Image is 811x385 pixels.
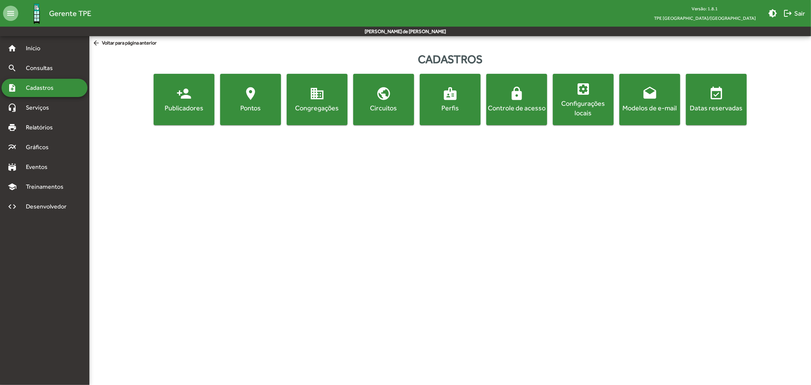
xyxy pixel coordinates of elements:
[554,99,612,118] div: Configurações locais
[8,123,17,132] mat-icon: print
[709,86,724,101] mat-icon: event_available
[648,13,762,23] span: TPE [GEOGRAPHIC_DATA]/[GEOGRAPHIC_DATA]
[176,86,192,101] mat-icon: person_add
[8,64,17,73] mat-icon: search
[21,123,63,132] span: Relatórios
[8,83,17,92] mat-icon: note_add
[353,74,414,125] button: Circuitos
[309,86,325,101] mat-icon: domain
[509,86,524,101] mat-icon: lock
[443,86,458,101] mat-icon: badge
[155,103,213,113] div: Publicadores
[686,74,747,125] button: Datas reservadas
[288,103,346,113] div: Congregações
[287,74,348,125] button: Congregações
[687,103,745,113] div: Datas reservadas
[21,83,63,92] span: Cadastros
[421,103,479,113] div: Perfis
[576,81,591,97] mat-icon: settings_applications
[89,51,811,68] div: Cadastros
[619,74,680,125] button: Modelos de e-mail
[24,1,49,26] img: Logo
[768,9,777,18] mat-icon: brightness_medium
[92,39,102,48] mat-icon: arrow_back
[642,86,657,101] mat-icon: drafts
[420,74,481,125] button: Perfis
[222,103,279,113] div: Pontos
[243,86,258,101] mat-icon: location_on
[21,103,59,112] span: Serviços
[553,74,614,125] button: Configurações locais
[18,1,91,26] a: Gerente TPE
[3,6,18,21] mat-icon: menu
[648,4,762,13] div: Versão: 1.8.1
[780,6,808,20] button: Sair
[21,44,51,53] span: Início
[49,7,91,19] span: Gerente TPE
[488,103,546,113] div: Controle de acesso
[783,6,805,20] span: Sair
[8,44,17,53] mat-icon: home
[376,86,391,101] mat-icon: public
[154,74,214,125] button: Publicadores
[92,39,157,48] span: Voltar para página anterior
[355,103,413,113] div: Circuitos
[783,9,792,18] mat-icon: logout
[486,74,547,125] button: Controle de acesso
[220,74,281,125] button: Pontos
[21,64,63,73] span: Consultas
[621,103,679,113] div: Modelos de e-mail
[8,103,17,112] mat-icon: headset_mic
